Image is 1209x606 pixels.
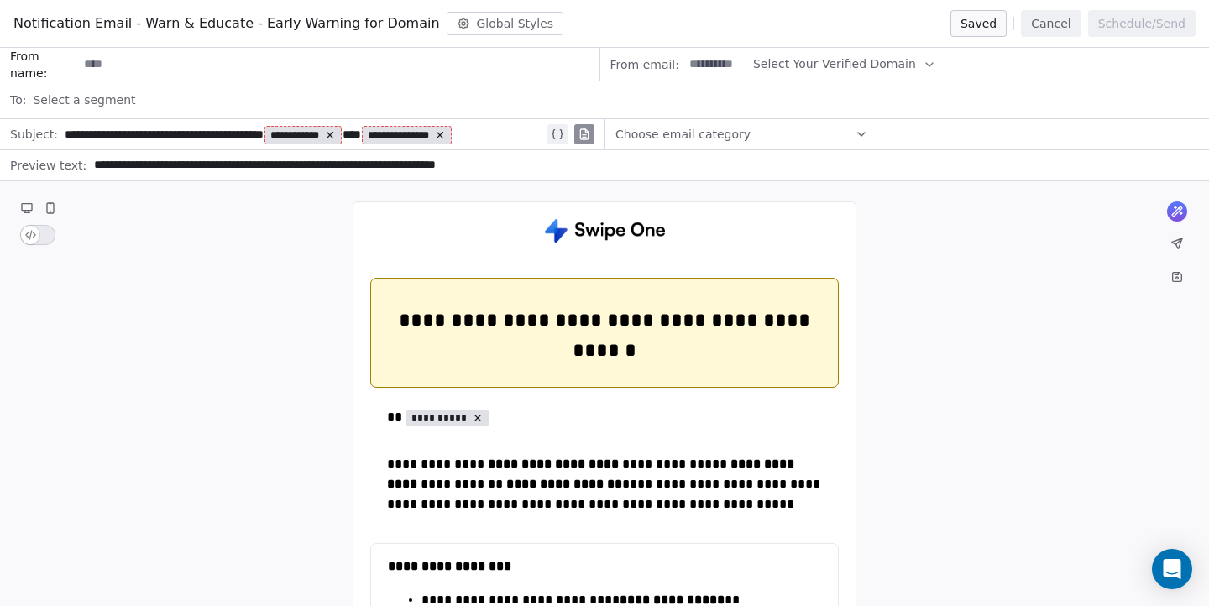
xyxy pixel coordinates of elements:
[1021,10,1081,37] button: Cancel
[447,12,564,35] button: Global Styles
[10,48,77,81] span: From name:
[753,55,916,73] span: Select Your Verified Domain
[10,157,86,179] span: Preview text:
[10,91,26,108] span: To:
[950,10,1007,37] button: Saved
[615,126,751,143] span: Choose email category
[1152,549,1192,589] div: Open Intercom Messenger
[610,56,679,73] span: From email:
[33,91,135,108] span: Select a segment
[1088,10,1196,37] button: Schedule/Send
[13,13,440,34] span: Notification Email - Warn & Educate - Early Warning for Domain
[10,126,58,148] span: Subject:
